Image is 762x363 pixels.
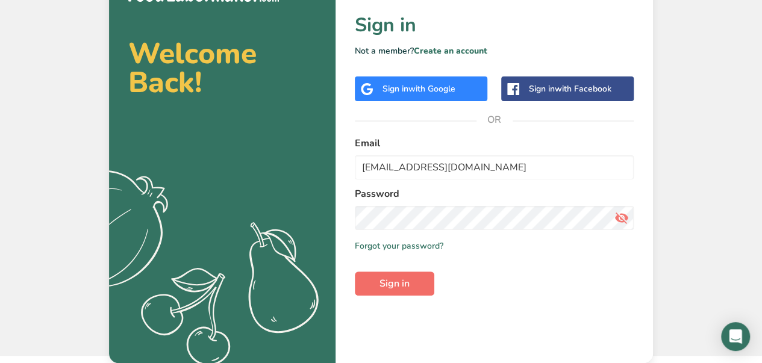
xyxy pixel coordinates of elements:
div: Sign in [529,82,611,95]
p: Not a member? [355,45,634,57]
span: OR [476,102,513,138]
a: Forgot your password? [355,240,443,252]
label: Email [355,136,634,150]
span: with Facebook [555,83,611,95]
h1: Sign in [355,11,634,40]
div: Sign in [383,82,455,95]
h2: Welcome Back! [128,39,316,97]
span: Sign in [379,276,410,291]
input: Enter Your Email [355,155,634,179]
button: Sign in [355,271,434,296]
span: with Google [408,83,455,95]
a: Create an account [414,45,487,57]
label: Password [355,187,634,201]
div: Open Intercom Messenger [721,322,750,351]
